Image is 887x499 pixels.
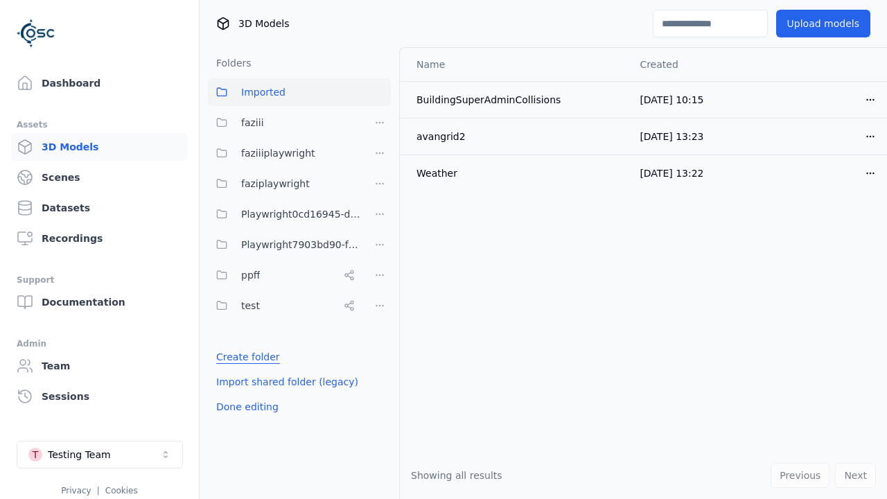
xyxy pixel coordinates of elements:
[241,175,310,192] span: faziplaywright
[416,166,617,180] div: Weather
[776,10,870,37] button: Upload models
[208,170,360,198] button: faziplaywright
[241,267,260,283] span: ppff
[241,297,260,314] span: test
[11,383,188,410] a: Sessions
[17,441,183,469] button: Select a workspace
[208,369,367,394] button: Import shared folder (legacy)
[640,131,703,142] span: [DATE] 13:23
[11,288,188,316] a: Documentation
[208,56,252,70] h3: Folders
[208,231,360,259] button: Playwright7903bd90-f1ee-40e5-8689-7a943bbd43ef
[241,145,315,161] span: faziiiplaywright
[17,116,182,133] div: Assets
[208,200,360,228] button: Playwright0cd16945-d24c-45f9-a8ba-c74193e3fd84
[208,139,360,167] button: faziiiplaywright
[17,14,55,53] img: Logo
[17,335,182,352] div: Admin
[238,17,289,30] span: 3D Models
[640,94,703,105] span: [DATE] 10:15
[216,375,358,389] a: Import shared folder (legacy)
[61,486,91,496] a: Privacy
[411,470,502,481] span: Showing all results
[11,352,188,380] a: Team
[241,84,286,100] span: Imported
[629,48,758,81] th: Created
[216,350,280,364] a: Create folder
[97,486,100,496] span: |
[11,69,188,97] a: Dashboard
[208,78,391,106] button: Imported
[640,168,703,179] span: [DATE] 13:22
[241,114,264,131] span: faziii
[28,448,42,462] div: T
[11,225,188,252] a: Recordings
[416,130,617,143] div: avangrid2
[48,448,111,462] div: Testing Team
[208,292,360,319] button: test
[416,93,617,107] div: BuildingSuperAdminCollisions
[400,48,629,81] th: Name
[208,344,288,369] button: Create folder
[241,236,360,253] span: Playwright7903bd90-f1ee-40e5-8689-7a943bbd43ef
[208,261,360,289] button: ppff
[208,394,287,419] button: Done editing
[208,109,360,137] button: faziii
[17,272,182,288] div: Support
[11,133,188,161] a: 3D Models
[105,486,138,496] a: Cookies
[11,164,188,191] a: Scenes
[11,194,188,222] a: Datasets
[241,206,360,222] span: Playwright0cd16945-d24c-45f9-a8ba-c74193e3fd84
